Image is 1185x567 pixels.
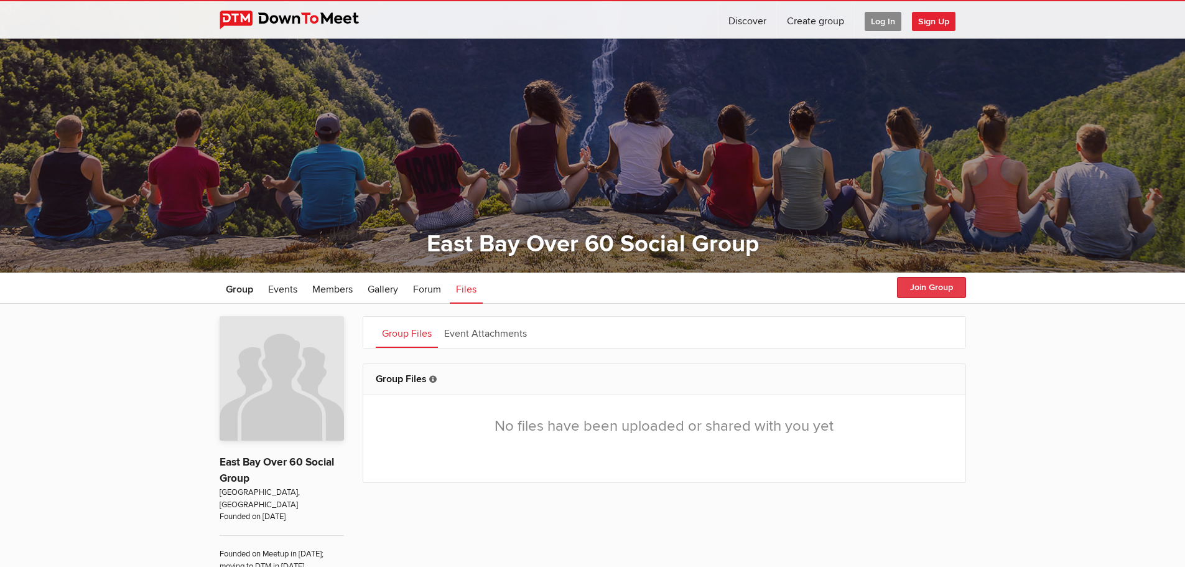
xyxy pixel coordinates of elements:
span: Gallery [368,283,398,296]
span: Members [312,283,353,296]
a: Files [450,273,483,304]
a: Members [306,273,359,304]
div: No files have been uploaded or shared with you yet [363,395,965,457]
a: East Bay Over 60 Social Group [220,456,334,485]
a: Log In [855,1,911,39]
span: Log In [865,12,901,31]
a: Discover [718,1,776,39]
span: [GEOGRAPHIC_DATA], [GEOGRAPHIC_DATA] [220,487,344,511]
button: Join Group [897,277,966,298]
a: Forum [407,273,447,304]
img: East Bay Over 60 Social Group [220,316,344,441]
a: Event Attachments [438,317,533,348]
a: Create group [777,1,854,39]
a: Gallery [361,273,404,304]
span: Group [226,283,253,296]
a: Group [220,273,259,304]
span: Founded on [DATE] [220,511,344,523]
span: Files [456,283,476,296]
a: East Bay Over 60 Social Group [427,230,759,258]
a: Sign Up [912,1,965,39]
span: Events [268,283,297,296]
img: DownToMeet [220,11,378,29]
span: Forum [413,283,441,296]
span: Sign Up [912,12,955,31]
h2: Group Files [376,364,953,394]
a: Group Files [376,317,438,348]
a: Events [262,273,304,304]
